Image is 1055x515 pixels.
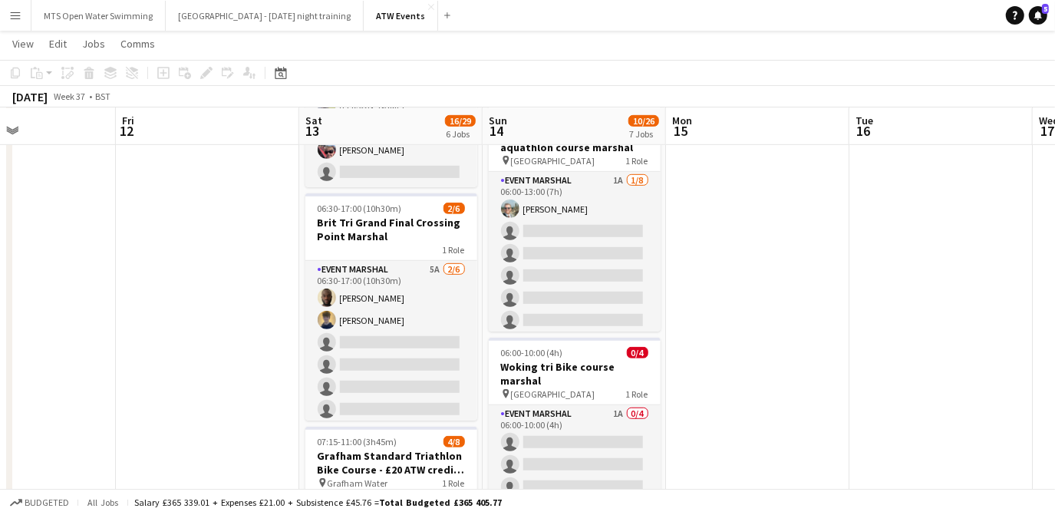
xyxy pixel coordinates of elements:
[511,155,595,167] span: [GEOGRAPHIC_DATA]
[628,115,659,127] span: 10/26
[305,216,477,243] h3: Brit Tri Grand Final Crossing Point Marshal
[443,203,465,214] span: 2/6
[120,37,155,51] span: Comms
[25,497,69,508] span: Budgeted
[318,436,397,447] span: 07:15-11:00 (3h45m)
[120,122,134,140] span: 12
[166,1,364,31] button: [GEOGRAPHIC_DATA] - [DATE] night training
[1029,6,1047,25] a: 5
[627,347,648,358] span: 0/4
[486,122,507,140] span: 14
[489,360,661,388] h3: Woking tri Bike course marshal
[305,261,477,424] app-card-role: Event Marshal5A2/606:30-17:00 (10h30m)[PERSON_NAME][PERSON_NAME]
[364,1,438,31] button: ATW Events
[82,37,105,51] span: Jobs
[51,91,89,102] span: Week 37
[305,193,477,421] app-job-card: 06:30-17:00 (10h30m)2/6Brit Tri Grand Final Crossing Point Marshal1 RoleEvent Marshal5A2/606:30-1...
[31,1,166,31] button: MTS Open Water Swimming
[672,114,692,127] span: Mon
[489,114,507,127] span: Sun
[305,449,477,477] h3: Grafham Standard Triathlon Bike Course - £20 ATW credits per hour
[856,114,873,127] span: Tue
[6,34,40,54] a: View
[318,203,402,214] span: 06:30-17:00 (10h30m)
[443,436,465,447] span: 4/8
[379,497,502,508] span: Total Budgeted £365 405.77
[511,388,595,400] span: [GEOGRAPHIC_DATA]
[501,347,563,358] span: 06:00-10:00 (4h)
[84,497,121,508] span: All jobs
[76,34,111,54] a: Jobs
[114,34,161,54] a: Comms
[853,122,873,140] span: 16
[443,244,465,256] span: 1 Role
[1042,4,1049,14] span: 5
[670,122,692,140] span: 15
[12,37,34,51] span: View
[122,114,134,127] span: Fri
[303,122,322,140] span: 13
[95,91,110,102] div: BST
[328,477,388,489] span: Grafham Water
[8,494,71,511] button: Budgeted
[49,37,67,51] span: Edit
[489,172,661,380] app-card-role: Event Marshal1A1/806:00-13:00 (7h)[PERSON_NAME]
[134,497,502,508] div: Salary £365 339.01 + Expenses £21.00 + Subsistence £45.76 =
[443,477,465,489] span: 1 Role
[446,128,475,140] div: 6 Jobs
[489,104,661,332] app-job-card: 06:00-13:00 (7h)1/8Woking tri & junior aquathlon course marshal [GEOGRAPHIC_DATA]1 RoleEvent Mars...
[626,388,648,400] span: 1 Role
[626,155,648,167] span: 1 Role
[43,34,73,54] a: Edit
[445,115,476,127] span: 16/29
[629,128,658,140] div: 7 Jobs
[12,89,48,104] div: [DATE]
[305,114,322,127] span: Sat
